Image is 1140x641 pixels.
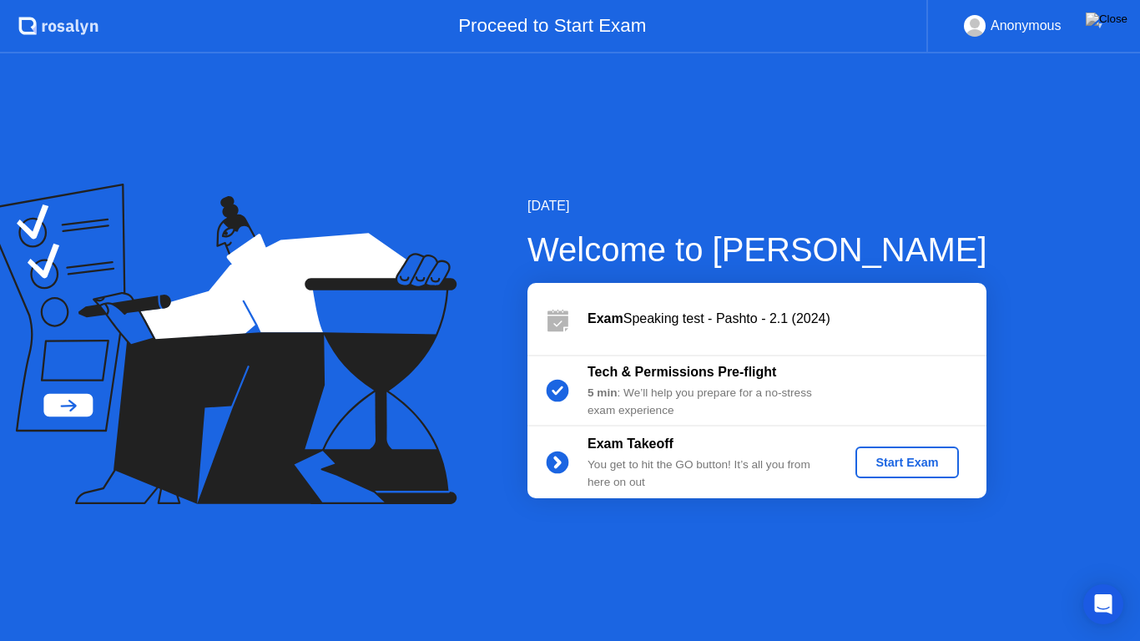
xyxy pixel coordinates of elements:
b: Exam Takeoff [588,437,673,451]
div: Speaking test - Pashto - 2.1 (2024) [588,309,986,329]
div: You get to hit the GO button! It’s all you from here on out [588,457,828,491]
div: [DATE] [527,196,987,216]
div: Start Exam [862,456,951,469]
b: Exam [588,311,623,326]
div: : We’ll help you prepare for a no-stress exam experience [588,385,828,419]
b: Tech & Permissions Pre-flight [588,365,776,379]
img: Close [1086,13,1127,26]
div: Anonymous [991,15,1062,37]
div: Welcome to [PERSON_NAME] [527,225,987,275]
div: Open Intercom Messenger [1083,584,1123,624]
b: 5 min [588,386,618,399]
button: Start Exam [855,447,958,478]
